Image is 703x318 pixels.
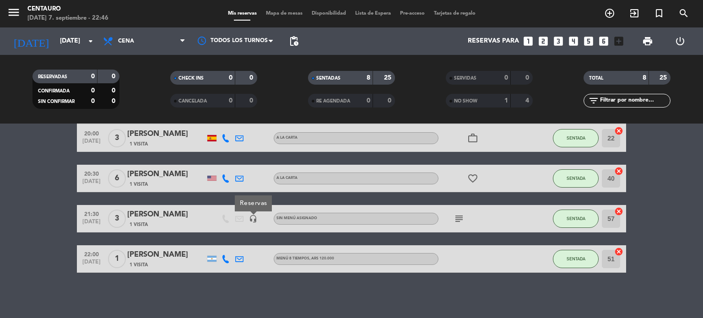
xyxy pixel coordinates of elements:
span: 3 [108,129,126,147]
i: filter_list [588,95,599,106]
span: Reservas para [468,38,519,45]
strong: 0 [112,73,117,80]
span: , ARS 120.000 [309,257,334,260]
span: [DATE] [80,219,103,229]
strong: 0 [229,97,233,104]
strong: 0 [91,73,95,80]
strong: 8 [367,75,370,81]
span: 1 Visita [130,140,148,148]
i: favorite_border [467,173,478,184]
strong: 0 [504,75,508,81]
i: cancel [614,167,623,176]
span: A LA CARTA [276,176,297,180]
span: Sin menú asignado [276,216,317,220]
span: SENTADAS [316,76,341,81]
span: 1 Visita [130,181,148,188]
i: cancel [614,247,623,256]
span: [DATE] [80,178,103,189]
span: SIN CONFIRMAR [38,99,75,104]
span: 1 [108,250,126,268]
div: [DATE] 7. septiembre - 22:46 [27,14,108,23]
span: 21:30 [80,208,103,219]
span: 1 Visita [130,221,148,228]
i: looks_4 [568,35,579,47]
span: Mapa de mesas [261,11,307,16]
strong: 0 [367,97,370,104]
i: turned_in_not [654,8,665,19]
span: RESERVADAS [38,75,67,79]
div: LOG OUT [664,27,696,55]
i: [DATE] [7,31,55,51]
i: exit_to_app [629,8,640,19]
i: looks_two [537,35,549,47]
i: looks_6 [598,35,610,47]
strong: 25 [660,75,669,81]
i: search [678,8,689,19]
span: pending_actions [288,36,299,47]
strong: 0 [229,75,233,81]
button: SENTADA [553,169,599,188]
span: 20:00 [80,128,103,138]
strong: 0 [249,75,255,81]
i: subject [454,213,465,224]
span: 6 [108,169,126,188]
span: Lista de Espera [351,11,395,16]
span: TOTAL [589,76,603,81]
span: CHECK INS [178,76,204,81]
i: looks_5 [583,35,595,47]
strong: 25 [384,75,393,81]
span: SENTADA [567,256,585,261]
i: power_settings_new [675,36,686,47]
span: RE AGENDADA [316,99,350,103]
span: SERVIDAS [454,76,476,81]
span: SENTADA [567,135,585,140]
i: headset_mic [249,215,257,223]
span: Mis reservas [223,11,261,16]
span: CANCELADA [178,99,207,103]
i: looks_one [522,35,534,47]
button: SENTADA [553,250,599,268]
span: 20:30 [80,168,103,178]
button: SENTADA [553,210,599,228]
span: SENTADA [567,216,585,221]
strong: 8 [643,75,646,81]
strong: 0 [112,87,117,94]
span: Pre-acceso [395,11,429,16]
span: A LA CARTA [276,136,297,140]
strong: 1 [504,97,508,104]
strong: 0 [91,98,95,104]
input: Filtrar por nombre... [599,96,670,106]
span: MENÚ 8 TIEMPOS [276,257,334,260]
strong: 0 [91,87,95,94]
div: [PERSON_NAME] [127,209,205,221]
span: 3 [108,210,126,228]
span: [DATE] [80,138,103,149]
span: 1 Visita [130,261,148,269]
span: SENTADA [567,176,585,181]
div: [PERSON_NAME] [127,128,205,140]
button: menu [7,5,21,22]
span: Tarjetas de regalo [429,11,480,16]
span: 22:00 [80,248,103,259]
i: add_box [613,35,625,47]
i: cancel [614,207,623,216]
strong: 4 [525,97,531,104]
i: work_outline [467,133,478,144]
span: Disponibilidad [307,11,351,16]
i: cancel [614,126,623,135]
span: print [642,36,653,47]
strong: 0 [112,98,117,104]
div: [PERSON_NAME] [127,168,205,180]
span: Cena [118,38,134,44]
span: [DATE] [80,259,103,269]
i: looks_3 [552,35,564,47]
strong: 0 [525,75,531,81]
div: Centauro [27,5,108,14]
button: SENTADA [553,129,599,147]
div: [PERSON_NAME] [127,249,205,261]
span: NO SHOW [454,99,477,103]
strong: 0 [388,97,393,104]
i: menu [7,5,21,19]
i: add_circle_outline [604,8,615,19]
span: CONFIRMADA [38,89,70,93]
